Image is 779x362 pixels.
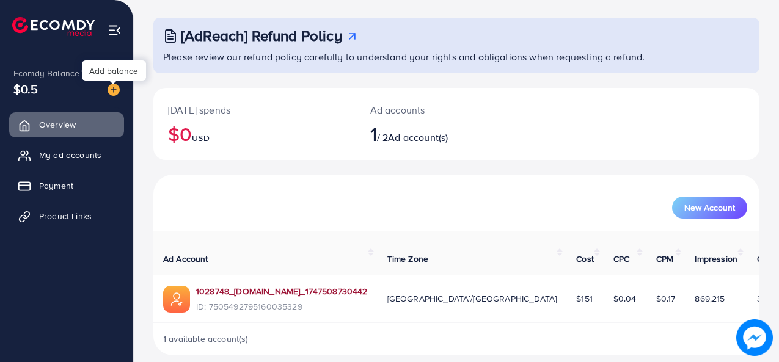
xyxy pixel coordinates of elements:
[108,84,120,96] img: image
[82,60,146,81] div: Add balance
[695,253,737,265] span: Impression
[196,300,368,313] span: ID: 7505492795160035329
[39,149,101,161] span: My ad accounts
[388,131,448,144] span: Ad account(s)
[163,333,249,345] span: 1 available account(s)
[370,120,377,148] span: 1
[13,80,38,98] span: $0.5
[163,286,190,313] img: ic-ads-acc.e4c84228.svg
[39,210,92,222] span: Product Links
[108,23,122,37] img: menu
[672,197,747,219] button: New Account
[196,285,368,297] a: 1028748_[DOMAIN_NAME]_1747508730442
[163,253,208,265] span: Ad Account
[181,27,342,45] h3: [AdReach] Refund Policy
[656,292,676,305] span: $0.17
[9,204,124,228] a: Product Links
[757,292,778,305] span: 3,547
[736,319,773,356] img: image
[168,122,341,145] h2: $0
[163,49,752,64] p: Please review our refund policy carefully to understand your rights and obligations when requesti...
[656,253,673,265] span: CPM
[39,179,73,192] span: Payment
[613,292,637,305] span: $0.04
[576,253,594,265] span: Cost
[12,17,95,36] img: logo
[192,132,209,144] span: USD
[370,122,492,145] h2: / 2
[9,143,124,167] a: My ad accounts
[13,67,79,79] span: Ecomdy Balance
[387,253,428,265] span: Time Zone
[370,103,492,117] p: Ad accounts
[576,292,593,305] span: $151
[387,292,557,305] span: [GEOGRAPHIC_DATA]/[GEOGRAPHIC_DATA]
[9,112,124,137] a: Overview
[9,173,124,198] a: Payment
[695,292,725,305] span: 869,215
[168,103,341,117] p: [DATE] spends
[39,118,76,131] span: Overview
[684,203,735,212] span: New Account
[613,253,629,265] span: CPC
